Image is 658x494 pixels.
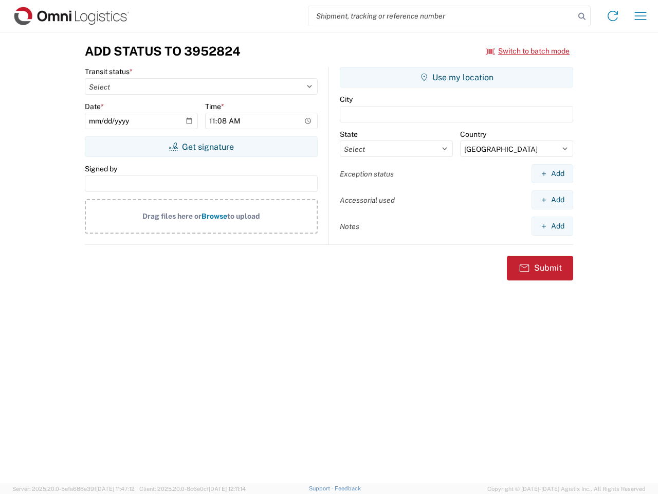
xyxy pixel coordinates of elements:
button: Get signature [85,136,318,157]
button: Add [532,190,573,209]
label: Date [85,102,104,111]
label: Notes [340,222,359,231]
h3: Add Status to 3952824 [85,44,241,59]
span: [DATE] 11:47:12 [96,486,135,492]
a: Feedback [335,485,361,491]
label: Exception status [340,169,394,179]
input: Shipment, tracking or reference number [308,6,575,26]
label: Transit status [85,67,133,76]
button: Use my location [340,67,573,87]
a: Support [309,485,335,491]
span: [DATE] 12:11:14 [209,486,246,492]
button: Add [532,217,573,236]
label: Time [205,102,224,111]
button: Submit [507,256,573,280]
span: Copyright © [DATE]-[DATE] Agistix Inc., All Rights Reserved [487,484,646,493]
span: to upload [227,212,260,220]
span: Server: 2025.20.0-5efa686e39f [12,486,135,492]
label: Signed by [85,164,117,173]
span: Drag files here or [142,212,202,220]
button: Add [532,164,573,183]
label: State [340,130,358,139]
label: City [340,95,353,104]
label: Accessorial used [340,196,395,205]
label: Country [460,130,486,139]
span: Browse [202,212,227,220]
button: Switch to batch mode [486,43,570,60]
span: Client: 2025.20.0-8c6e0cf [139,486,246,492]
